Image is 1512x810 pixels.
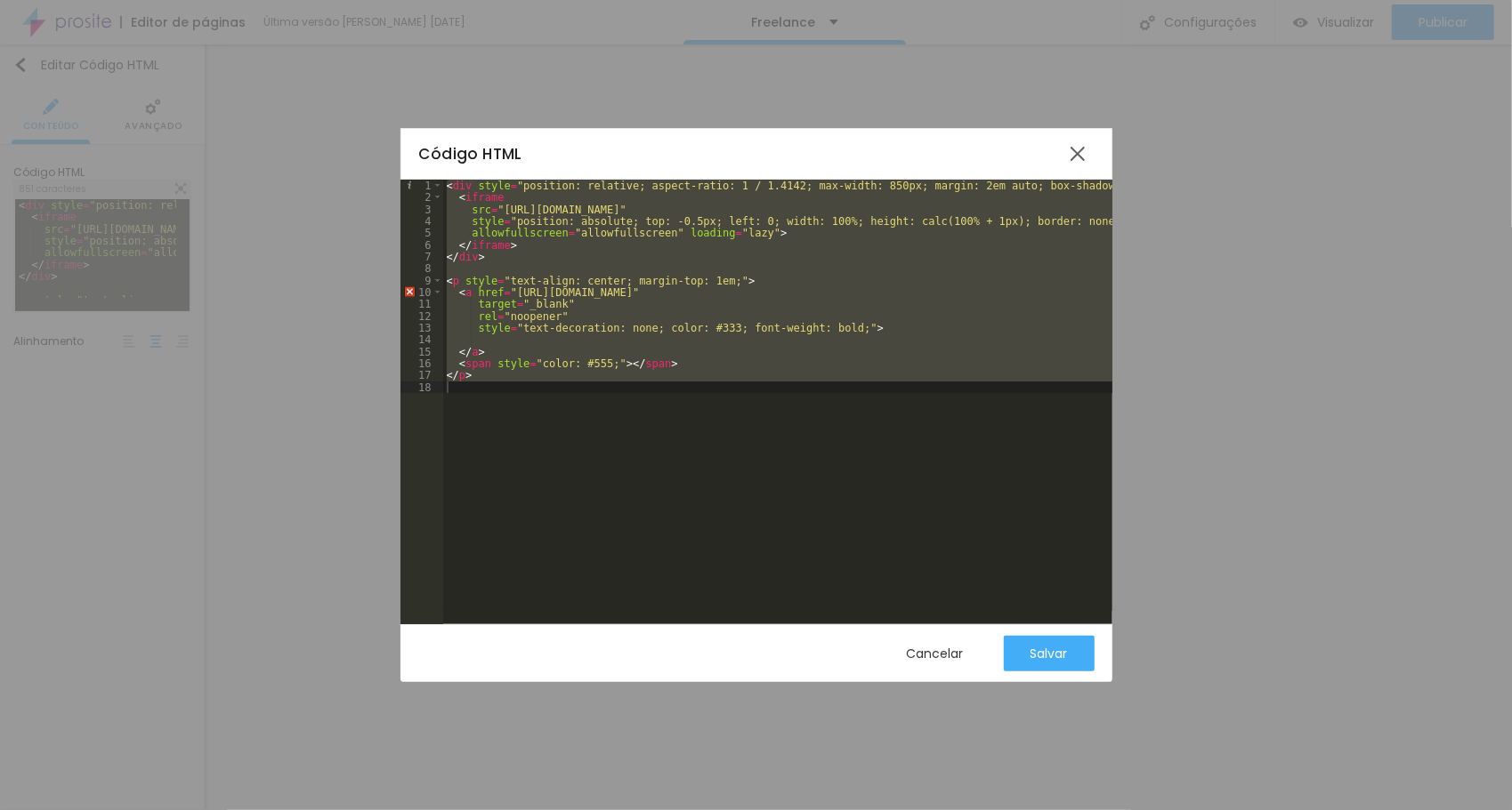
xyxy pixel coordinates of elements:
div: 15 [400,346,443,357]
div: 5 [400,227,443,238]
div: 17 [400,369,443,381]
button: Salvar [1004,636,1095,671]
div: 3 [400,204,443,215]
div: Código HTML [419,142,1062,165]
div: 9 [400,275,443,286]
div: Cancelar [907,646,964,661]
div: 14 [400,333,443,345]
div: Salvar [1031,646,1068,661]
div: 13 [400,322,443,333]
button: Cancelar [880,636,990,671]
div: 10 [400,286,443,298]
div: 7 [400,251,443,262]
div: 16 [400,357,443,369]
div: 4 [400,215,443,227]
div: 11 [400,298,443,309]
div: 1 [400,180,443,191]
div: 6 [400,239,443,251]
div: 12 [400,310,443,322]
div: 8 [400,262,443,274]
div: 18 [400,381,443,393]
div: 2 [400,191,443,203]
